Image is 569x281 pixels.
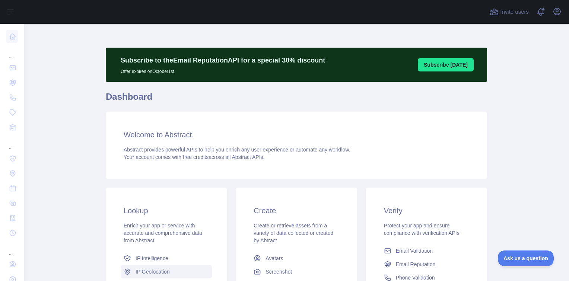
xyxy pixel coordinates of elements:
[6,135,18,150] div: ...
[488,6,530,18] button: Invite users
[6,45,18,60] div: ...
[136,268,170,275] span: IP Geolocation
[124,154,264,160] span: Your account comes with across all Abstract APIs.
[396,247,433,255] span: Email Validation
[266,268,292,275] span: Screenshot
[254,205,339,216] h3: Create
[124,205,209,216] h3: Lookup
[254,223,333,243] span: Create or retrieve assets from a variety of data collected or created by Abtract
[498,250,554,266] iframe: Toggle Customer Support
[121,252,212,265] a: IP Intelligence
[251,265,342,278] a: Screenshot
[183,154,209,160] span: free credits
[121,55,325,66] p: Subscribe to the Email Reputation API for a special 30 % discount
[124,130,469,140] h3: Welcome to Abstract.
[251,252,342,265] a: Avatars
[124,147,350,153] span: Abstract provides powerful APIs to help you enrich any user experience or automate any workflow.
[121,66,325,74] p: Offer expires on October 1st.
[500,8,529,16] span: Invite users
[136,255,168,262] span: IP Intelligence
[121,265,212,278] a: IP Geolocation
[418,58,474,71] button: Subscribe [DATE]
[6,241,18,256] div: ...
[381,258,472,271] a: Email Reputation
[266,255,283,262] span: Avatars
[384,223,460,236] span: Protect your app and ensure compliance with verification APIs
[384,205,469,216] h3: Verify
[106,91,487,109] h1: Dashboard
[381,244,472,258] a: Email Validation
[124,223,202,243] span: Enrich your app or service with accurate and comprehensive data from Abstract
[396,261,436,268] span: Email Reputation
